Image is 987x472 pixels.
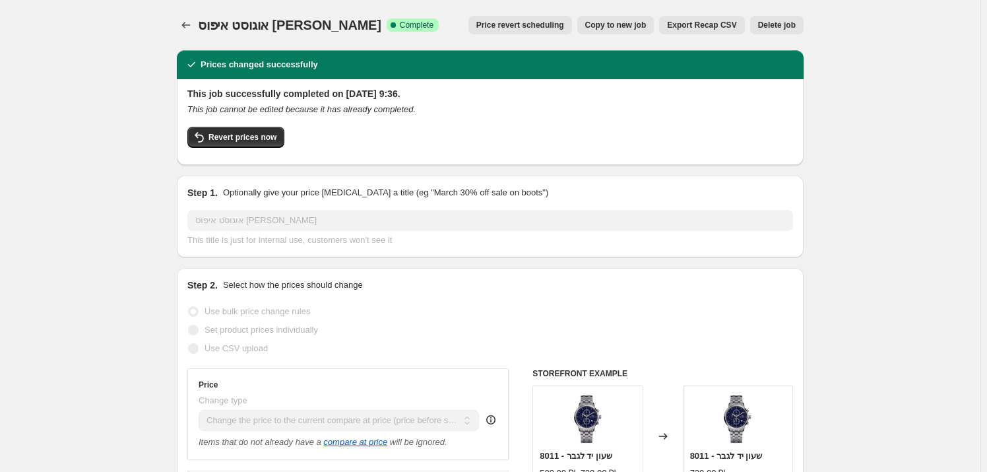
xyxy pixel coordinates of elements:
button: Delete job [750,16,804,34]
h6: STOREFRONT EXAMPLE [532,368,793,379]
h3: Price [199,380,218,390]
div: help [484,413,497,426]
p: Select how the prices should change [223,279,363,292]
button: compare at price [323,437,387,447]
img: 10177466_80x.jpg [561,393,614,446]
i: This job cannot be edited because it has already completed. [187,104,416,114]
button: Price revert scheduling [468,16,572,34]
i: will be ignored. [390,437,447,447]
span: Delete job [758,20,796,30]
span: Price revert scheduling [476,20,564,30]
i: Items that do not already have a [199,437,321,447]
input: 30% off holiday sale [187,210,793,231]
p: Optionally give your price [MEDICAL_DATA] a title (eg "March 30% off sale on boots") [223,186,548,199]
span: אוגוסט איפוס [PERSON_NAME] [198,18,381,32]
h2: Step 2. [187,279,218,292]
span: Export Recap CSV [667,20,736,30]
span: Copy to new job [585,20,647,30]
span: שעון יד לגבר - 8011 [690,451,763,461]
span: Use CSV upload [205,343,268,353]
img: 10177466_80x.jpg [711,393,764,446]
h2: Prices changed successfully [201,58,318,71]
h2: This job successfully completed on [DATE] 9:36. [187,87,793,100]
span: Complete [400,20,433,30]
span: Revert prices now [208,132,276,143]
h2: Step 1. [187,186,218,199]
span: Set product prices individually [205,325,318,335]
span: שעון יד לגבר - 8011 [540,451,612,461]
span: Change type [199,395,247,405]
button: Price change jobs [177,16,195,34]
span: Use bulk price change rules [205,306,310,316]
button: Revert prices now [187,127,284,148]
button: Export Recap CSV [659,16,744,34]
span: This title is just for internal use, customers won't see it [187,235,392,245]
button: Copy to new job [577,16,654,34]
